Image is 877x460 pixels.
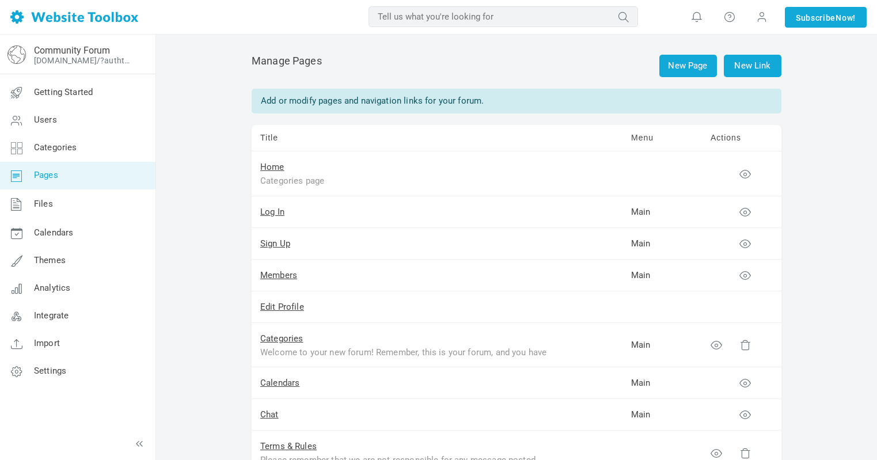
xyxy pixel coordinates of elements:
[260,378,299,388] a: Calendars
[34,170,58,180] span: Pages
[260,270,297,280] a: Members
[260,207,284,217] a: Log In
[34,283,70,293] span: Analytics
[622,228,702,260] td: Main
[34,115,57,125] span: Users
[252,55,781,77] h2: Manage Pages
[260,409,279,420] a: Chat
[34,199,53,209] span: Files
[659,55,717,77] a: New Page
[785,7,867,28] a: SubscribeNow!
[724,55,781,77] a: New Link
[260,162,284,172] a: Home
[252,125,622,151] td: Title
[34,338,60,348] span: Import
[260,345,548,359] div: Welcome to your new forum! Remember, this is your forum, and you have the freedom to change the t...
[702,125,781,151] td: Actions
[34,56,134,65] a: [DOMAIN_NAME]/?authtoken=ab7b78bb5ed6a5cd2276f97bb26fdd86&rememberMe=1
[260,333,303,344] a: Categories
[260,302,304,312] a: Edit Profile
[622,323,702,368] td: Main
[34,255,66,265] span: Themes
[622,196,702,228] td: Main
[836,12,856,24] span: Now!
[34,227,73,238] span: Calendars
[622,125,702,151] td: Menu
[260,441,317,451] a: Terms & Rules
[622,260,702,291] td: Main
[34,45,110,56] a: Community Forum
[260,238,290,249] a: Sign Up
[260,174,548,187] div: Categories page
[34,142,77,153] span: Categories
[34,87,93,97] span: Getting Started
[622,399,702,431] td: Main
[622,367,702,399] td: Main
[369,6,638,27] input: Tell us what you're looking for
[34,366,66,376] span: Settings
[252,89,781,113] div: Add or modify pages and navigation links for your forum.
[7,45,26,64] img: globe-icon.png
[34,310,69,321] span: Integrate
